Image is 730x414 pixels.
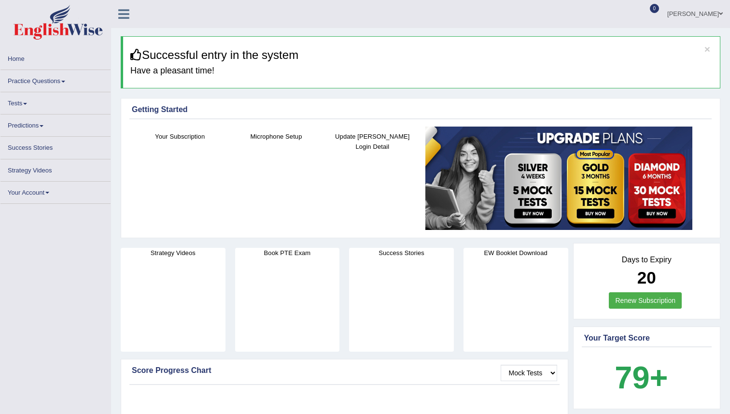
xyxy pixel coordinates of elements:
a: Tests [0,92,111,111]
h4: Have a pleasant time! [130,66,713,76]
h4: Your Subscription [137,131,223,142]
h3: Successful entry in the system [130,49,713,61]
div: Your Target Score [584,332,710,344]
a: Success Stories [0,137,111,156]
h4: Update [PERSON_NAME] Login Detail [329,131,416,152]
a: Predictions [0,114,111,133]
a: Renew Subscription [609,292,682,309]
h4: EW Booklet Download [463,248,568,258]
b: 79+ [615,360,668,395]
a: Strategy Videos [0,159,111,178]
h4: Book PTE Exam [235,248,340,258]
button: × [704,44,710,54]
a: Your Account [0,182,111,200]
a: Home [0,48,111,67]
img: small5.jpg [425,127,692,230]
b: 20 [637,268,656,287]
h4: Success Stories [349,248,454,258]
h4: Strategy Videos [121,248,225,258]
span: 0 [650,4,660,13]
h4: Microphone Setup [233,131,319,142]
h4: Days to Expiry [584,256,710,264]
div: Score Progress Chart [132,365,557,376]
div: Getting Started [132,104,709,115]
a: Practice Questions [0,70,111,89]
